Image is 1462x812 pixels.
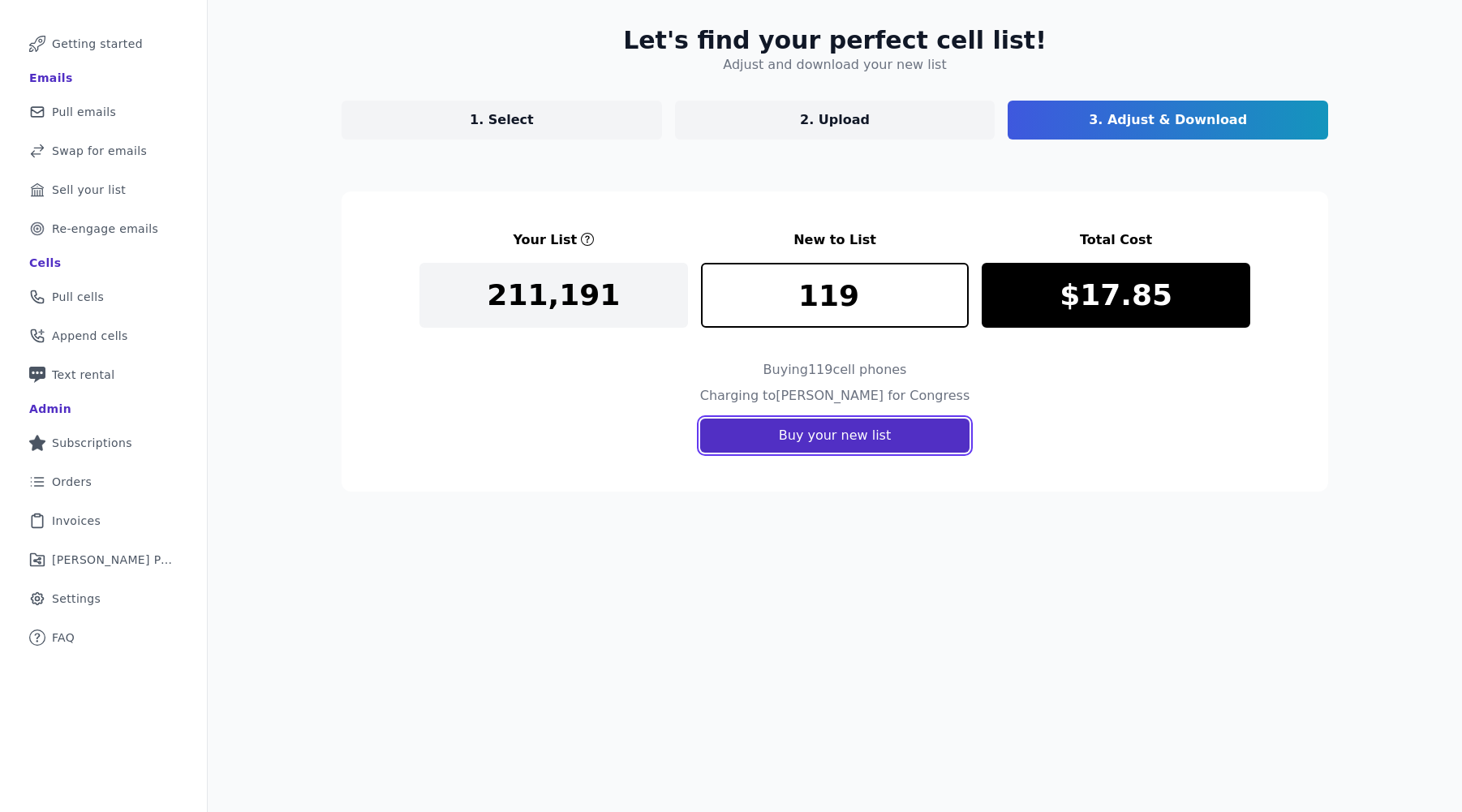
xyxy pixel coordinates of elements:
span: Swap for emails [52,143,147,159]
span: Invoices [52,513,101,529]
h4: Buying 119 cell phones [763,360,907,380]
a: Settings [13,581,194,617]
p: $17.85 [1060,279,1172,311]
p: 3. Adjust & Download [1089,110,1247,130]
h4: Charging to [PERSON_NAME] for Congress [700,386,970,406]
span: [PERSON_NAME] Performance [52,552,174,568]
h2: Let's find your perfect cell list! [623,26,1047,55]
span: Re-engage emails [52,221,158,237]
a: 1. Select [342,101,662,140]
a: Text rental [13,357,194,393]
a: Sell your list [13,172,194,208]
span: Settings [52,591,101,607]
a: Subscriptions [13,425,194,461]
a: Getting started [13,26,194,62]
a: 2. Upload [675,101,995,140]
span: Sell your list [52,182,126,198]
div: Emails [29,70,73,86]
a: Pull cells [13,279,194,315]
p: 211,191 [487,279,620,311]
button: Buy your new list [700,419,970,453]
span: Pull cells [52,289,104,305]
span: Pull emails [52,104,116,120]
h4: Adjust and download your new list [723,55,946,75]
h3: Your List [513,230,577,250]
a: Orders [13,464,194,500]
span: Orders [52,474,92,490]
a: Append cells [13,318,194,354]
a: [PERSON_NAME] Performance [13,542,194,578]
h3: New to List [701,230,970,250]
div: Cells [29,255,61,271]
div: Admin [29,401,71,417]
span: Getting started [52,36,143,52]
a: Pull emails [13,94,194,130]
p: 1. Select [470,110,534,130]
a: FAQ [13,620,194,655]
span: Append cells [52,328,128,344]
a: Re-engage emails [13,211,194,247]
h3: Total Cost [982,230,1250,250]
p: 2. Upload [800,110,870,130]
span: FAQ [52,629,75,646]
span: Text rental [52,367,115,383]
a: Swap for emails [13,133,194,169]
a: 3. Adjust & Download [1008,101,1328,140]
span: Subscriptions [52,435,132,451]
a: Invoices [13,503,194,539]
